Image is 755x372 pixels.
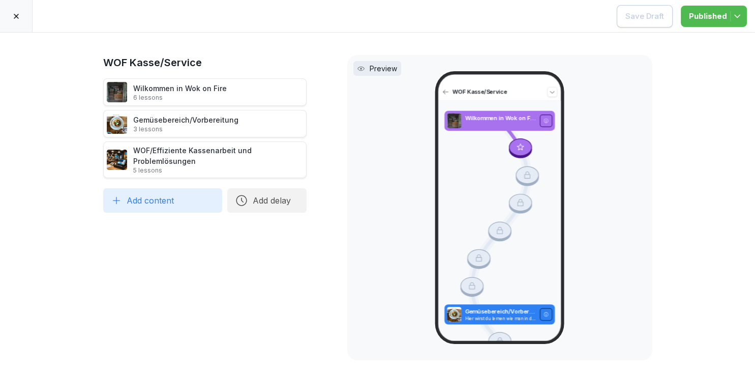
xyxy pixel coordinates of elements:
[103,55,307,70] h1: WOF Kasse/Service
[465,114,536,122] p: Wilkommen in Wok on Fire
[107,113,127,134] img: t9bprv5h1a314rxrkj0f2e0c.png
[447,113,461,129] img: lx2igcgni9d4l000isjalaip.png
[103,78,307,106] div: Wilkommen in Wok on Fire6 lessons
[447,307,461,322] img: t9bprv5h1a314rxrkj0f2e0c.png
[103,110,307,137] div: Gemüsebereich/Vorbereitung3 lessons
[107,82,127,102] img: lx2igcgni9d4l000isjalaip.png
[133,83,227,102] div: Wilkommen in Wok on Fire
[103,188,222,213] button: Add content
[133,115,238,133] div: Gemüsebereich/Vorbereitung
[465,316,536,322] p: Hier wirst du lernen wie man in diesem Bereich arbeitet, Menge von Gemüse und so weiter.
[133,145,303,175] div: WOF/Effiziente Kassenarbeit und Problemlösungen
[103,141,307,178] div: WOF/Effiziente Kassenarbeit und Problemlösungen5 lessons
[370,63,397,74] p: Preview
[452,88,544,96] p: WOF Kasse/Service
[227,188,307,213] button: Add delay
[465,308,536,316] p: Gemüsebereich/Vorbereitung
[133,125,238,133] p: 3 lessons
[689,11,739,22] div: Published
[625,11,664,22] div: Save Draft
[133,166,303,175] p: 5 lessons
[681,6,747,27] button: Published
[617,5,673,27] button: Save Draft
[107,150,127,170] img: hylcge7l2zcqk2935eqvc2vv.png
[133,94,227,102] p: 6 lessons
